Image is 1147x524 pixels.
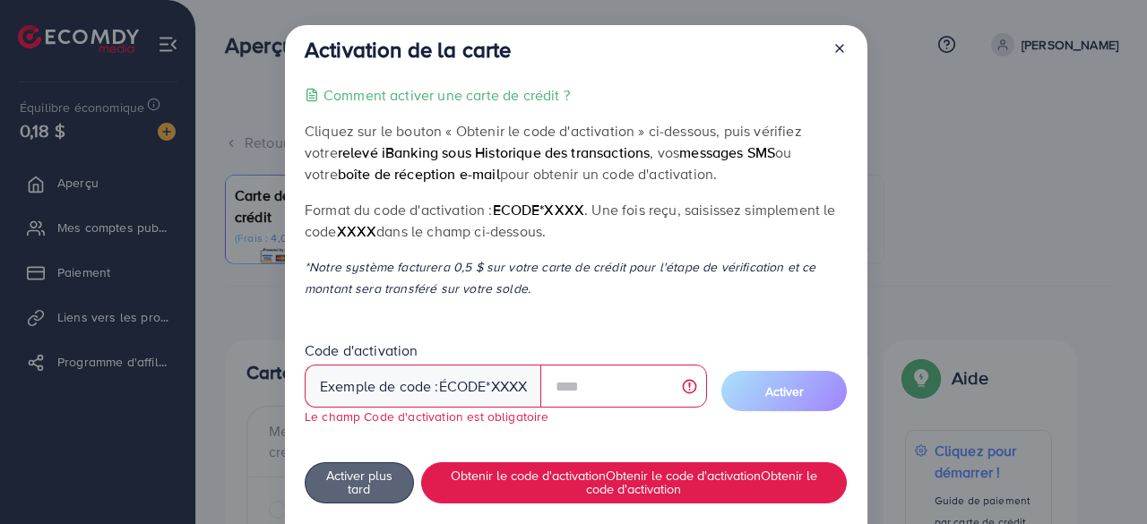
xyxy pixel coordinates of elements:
font: Activation de la carte [305,34,512,64]
font: Code d'activation [305,340,418,360]
font: ecode*XXXX [493,200,585,219]
button: Obtenir le code d'activationObtenir le code d'activationObtenir le code d'activation [421,462,848,503]
button: Activer plus tard [305,462,414,503]
iframe: Chat [836,236,1134,511]
font: *XXXX [486,376,527,396]
font: Activer [765,382,804,400]
font: Obtenir le code d'activation [606,466,761,485]
font: relevé iBanking sous Historique des transactions [338,142,651,162]
font: dans le champ ci-dessous. [376,221,546,241]
font: *Notre système facturera 0,5 $ sur votre carte de crédit pour l'étape de vérification et ce monta... [305,258,816,297]
font: XXXX [337,221,377,241]
font: Le champ Code d'activation est obligatoire [305,408,549,425]
font: , vos [650,142,679,162]
font: messages SMS [679,142,775,162]
font: écode [439,376,487,396]
font: Comment activer une carte de crédit ? [323,85,570,105]
font: boîte de réception e-mail [338,164,500,184]
font: Activer plus tard [326,466,392,497]
font: Exemple de code : [320,376,439,396]
font: Obtenir le code d'activation [586,466,817,497]
font: . Une fois reçu, saisissez simplement le code [305,200,836,241]
font: pour obtenir un code d'activation. [500,164,717,184]
font: Cliquez sur le bouton « Obtenir le code d'activation » ci-dessous, puis vérifiez votre [305,121,802,162]
button: Activer [721,371,847,411]
font: Obtenir le code d'activation [451,466,606,485]
font: Format du code d'activation : [305,200,493,219]
font: ou votre [305,142,792,184]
